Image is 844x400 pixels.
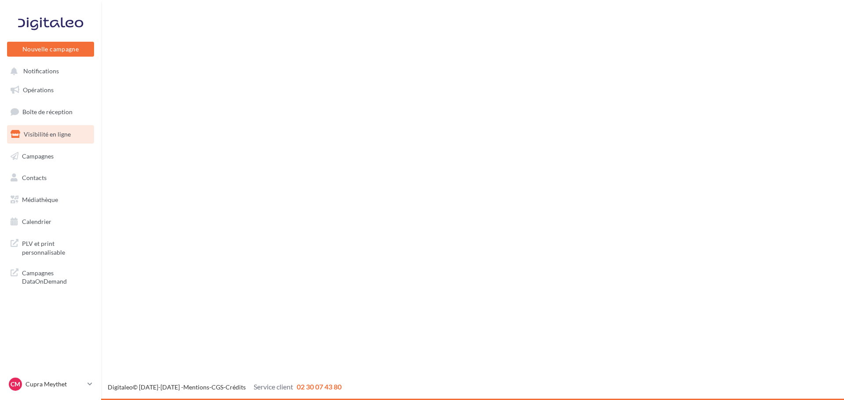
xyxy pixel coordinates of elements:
span: Campagnes DataOnDemand [22,267,91,286]
a: Opérations [5,81,96,99]
a: Digitaleo [108,383,133,391]
a: CGS [211,383,223,391]
a: CM Cupra Meythet [7,376,94,393]
span: Notifications [23,68,59,75]
p: Cupra Meythet [25,380,84,389]
span: PLV et print personnalisable [22,238,91,256]
span: CM [11,380,20,389]
a: Boîte de réception [5,102,96,121]
span: Visibilité en ligne [24,130,71,138]
a: Mentions [183,383,209,391]
a: Médiathèque [5,191,96,209]
a: PLV et print personnalisable [5,234,96,260]
a: Visibilité en ligne [5,125,96,144]
span: Service client [254,382,293,391]
span: Médiathèque [22,196,58,203]
span: © [DATE]-[DATE] - - - [108,383,342,391]
a: Contacts [5,169,96,187]
button: Nouvelle campagne [7,42,94,57]
span: Contacts [22,174,47,181]
span: Opérations [23,86,54,94]
span: Calendrier [22,218,51,225]
a: Crédits [226,383,246,391]
span: 02 30 07 43 80 [297,382,342,391]
a: Campagnes DataOnDemand [5,263,96,289]
span: Campagnes [22,152,54,159]
span: Boîte de réception [22,108,73,115]
a: Campagnes [5,147,96,166]
a: Calendrier [5,213,96,231]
